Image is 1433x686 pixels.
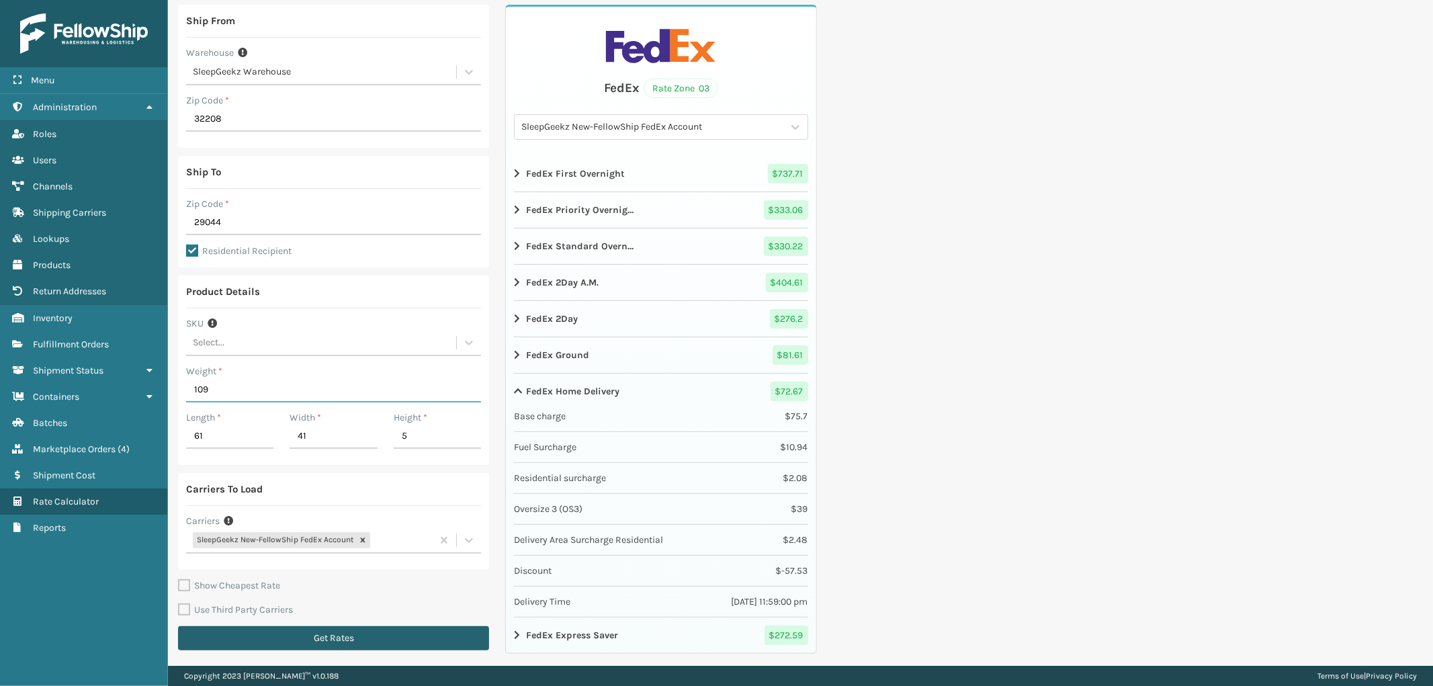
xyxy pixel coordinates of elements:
span: Reports [33,522,66,533]
span: $ -57.53 [776,564,808,578]
span: Delivery Area Surcharge Residential [514,533,663,547]
span: $ 72.67 [771,382,808,401]
label: Show Cheapest Rate [178,580,280,591]
span: $ 2.48 [783,533,808,547]
strong: FedEx Priority Overnight [526,203,635,217]
strong: FedEx First Overnight [526,167,625,181]
span: Users [33,155,56,166]
span: ( 4 ) [118,443,130,455]
strong: FedEx Home Delivery [526,384,619,398]
span: Base charge [514,409,566,423]
span: Channels [33,181,73,192]
span: Oversize 3 (OS3) [514,502,582,516]
strong: FedEx 2Day [526,312,578,326]
span: Shipment Cost [33,470,95,481]
a: Terms of Use [1317,671,1364,681]
span: Shipping Carriers [33,207,106,218]
div: Product Details [186,284,260,300]
div: Ship From [186,13,235,29]
div: | [1317,666,1417,686]
label: Length [186,411,221,425]
div: Select... [193,336,224,350]
div: FedEx [604,78,640,98]
span: $ 10.94 [781,440,808,454]
span: Return Addresses [33,286,106,297]
span: Roles [33,128,56,140]
span: $ 2.08 [783,471,808,485]
span: Fulfillment Orders [33,339,109,350]
span: Containers [33,391,79,402]
label: Warehouse [186,46,234,60]
label: Use Third Party Carriers [178,604,293,615]
label: Zip Code [186,197,229,211]
span: [DATE] 11:59:00 pm [732,595,808,609]
span: Fuel Surcharge [514,440,576,454]
label: SKU [186,316,204,331]
span: $ 333.06 [764,200,808,220]
span: $ 404.61 [766,273,808,292]
span: $ 272.59 [765,626,808,645]
label: Width [290,411,321,425]
label: Carriers [186,514,220,528]
strong: FedEx Ground [526,348,589,362]
label: Height [394,411,427,425]
span: Batches [33,417,67,429]
div: SleepGeekz New-FellowShip FedEx Account [193,532,355,548]
div: Carriers To Load [186,481,263,497]
span: $ 330.22 [764,237,808,256]
span: $ 276.2 [770,309,808,329]
span: Shipment Status [33,365,103,376]
div: SleepGeekz New-FellowShip FedEx Account [521,120,784,134]
label: Weight [186,364,222,378]
span: $ 737.71 [768,164,808,183]
button: Get Rates [178,626,489,650]
span: Delivery Time [514,595,570,609]
span: Rate Zone [652,81,695,95]
span: Residential surcharge [514,471,606,485]
span: 03 [699,81,709,95]
span: Marketplace Orders [33,443,116,455]
span: $ 39 [791,502,808,516]
span: Rate Calculator [33,496,99,507]
span: Administration [33,101,97,113]
span: Inventory [33,312,73,324]
strong: FedEx Standard Overnight [526,239,635,253]
span: Discount [514,564,552,578]
strong: FedEx Express Saver [526,628,618,642]
span: Lookups [33,233,69,245]
div: SleepGeekz Warehouse [193,65,458,79]
p: Copyright 2023 [PERSON_NAME]™ v 1.0.188 [184,666,339,686]
div: Ship To [186,164,221,180]
span: $ 75.7 [785,409,808,423]
a: Privacy Policy [1366,671,1417,681]
span: Products [33,259,71,271]
label: Zip Code [186,93,229,108]
strong: FedEx 2Day A.M. [526,275,599,290]
span: $ 81.61 [773,345,808,365]
img: logo [20,13,148,54]
label: Residential Recipient [186,245,292,257]
span: Menu [31,75,54,86]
